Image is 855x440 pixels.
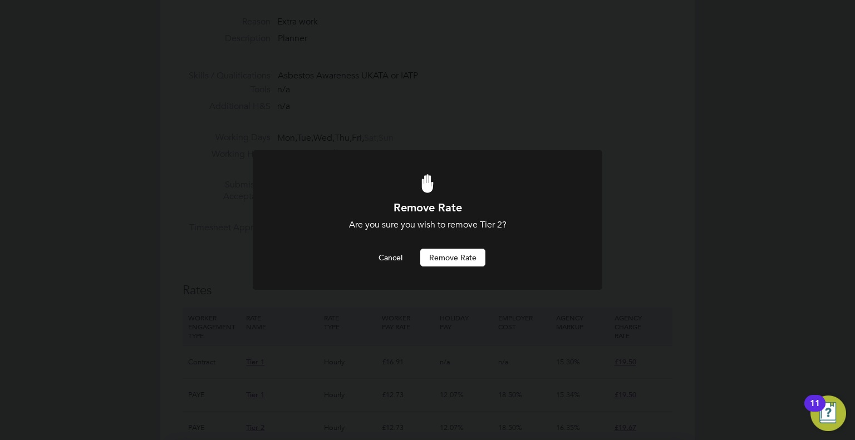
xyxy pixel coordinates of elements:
[810,395,846,431] button: Open Resource Center, 11 new notifications
[420,249,485,266] button: Remove rate
[283,200,572,215] h1: Remove Rate
[810,403,820,418] div: 11
[283,219,572,231] div: Are you sure you wish to remove Tier 2?
[370,249,411,266] button: Cancel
